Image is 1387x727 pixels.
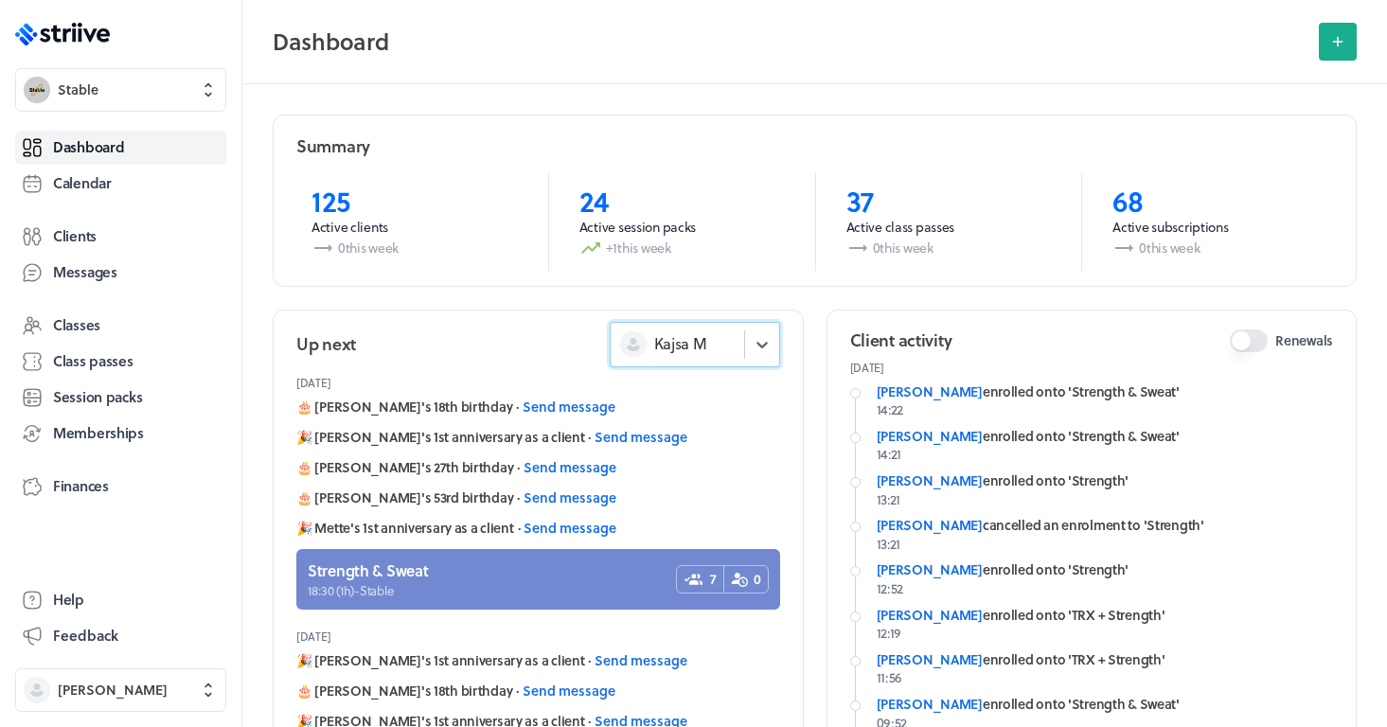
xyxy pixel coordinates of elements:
button: Send message [523,682,615,700]
p: 125 [311,184,518,218]
p: 0 this week [846,237,1052,259]
div: enrolled onto 'Strength & Sweat' [877,382,1334,401]
div: enrolled onto 'Strength' [877,560,1334,579]
a: [PERSON_NAME] [877,605,983,625]
span: Clients [53,226,97,246]
p: 12:19 [877,624,1334,643]
div: 🎂 [PERSON_NAME]'s 53rd birthday [296,488,780,507]
p: Active session packs [579,218,785,237]
a: [PERSON_NAME] [877,694,983,714]
span: Class passes [53,351,133,371]
a: Classes [15,309,226,343]
span: 7 [710,570,717,589]
div: 🎉 [PERSON_NAME]'s 1st anniversary as a client [296,651,780,670]
div: enrolled onto 'TRX + Strength' [877,606,1334,625]
div: enrolled onto 'Strength & Sweat' [877,427,1334,446]
span: Help [53,590,84,610]
p: 11:56 [877,668,1334,687]
div: 🎂 [PERSON_NAME]'s 27th birthday [296,458,780,477]
button: Send message [595,651,687,670]
p: 12:52 [877,579,1334,598]
span: · [588,428,591,447]
p: 13:21 [877,490,1334,509]
span: · [516,398,519,417]
div: 🎂 [PERSON_NAME]'s 18th birthday [296,682,780,700]
a: 68Active subscriptions0this week [1081,172,1348,271]
p: 0 this week [311,237,518,259]
h2: Summary [296,134,370,158]
p: 37 [846,184,1052,218]
span: Calendar [53,173,112,193]
a: [PERSON_NAME] [877,426,983,446]
img: Stable [24,77,50,103]
button: Send message [524,458,616,477]
p: [DATE] [850,360,1334,375]
span: [PERSON_NAME] [58,681,168,700]
span: Messages [53,262,117,282]
a: [PERSON_NAME] [877,649,983,669]
h2: Client activity [850,328,952,352]
button: Send message [523,398,615,417]
a: [PERSON_NAME] [877,470,983,490]
button: Send message [524,519,616,538]
div: enrolled onto 'Strength' [877,471,1334,490]
a: Clients [15,220,226,254]
span: Classes [53,315,100,335]
span: Session packs [53,387,142,407]
p: 13:21 [877,535,1334,554]
div: enrolled onto 'TRX + Strength' [877,650,1334,669]
h2: Dashboard [273,23,1307,61]
div: 🎂 [PERSON_NAME]'s 18th birthday [296,398,780,417]
span: Renewals [1275,331,1333,350]
span: Memberships [53,423,144,443]
div: cancelled an enrolment to 'Strength' [877,516,1334,535]
p: Active class passes [846,218,1052,237]
a: Memberships [15,417,226,451]
a: 37Active class passes0this week [815,172,1082,271]
a: 24Active session packs+1this week [548,172,815,271]
button: Renewals [1230,329,1268,352]
p: 24 [579,184,785,218]
p: 0 this week [1112,237,1318,259]
button: StableStable [15,68,226,112]
p: +1 this week [579,237,785,259]
span: · [516,682,519,700]
header: [DATE] [296,621,780,651]
button: [PERSON_NAME] [15,668,226,712]
p: 14:21 [877,445,1334,464]
p: 68 [1112,184,1318,218]
div: 🎉 Mette's 1st anniversary as a client [296,519,780,538]
span: Finances [53,476,109,496]
p: Active subscriptions [1112,218,1318,237]
a: [PERSON_NAME] [877,559,983,579]
span: Dashboard [53,137,124,157]
a: Finances [15,470,226,504]
a: [PERSON_NAME] [877,381,983,401]
span: · [588,651,591,670]
div: enrolled onto 'Strength & Sweat' [877,695,1334,714]
span: Kajsa M [654,333,707,354]
button: Send message [524,488,616,507]
header: [DATE] [296,367,780,398]
a: [PERSON_NAME] [877,515,983,535]
a: Messages [15,256,226,290]
p: Active clients [311,218,518,237]
a: 125Active clients0this week [281,172,548,271]
span: · [517,458,520,477]
span: Feedback [53,626,118,646]
span: · [517,488,520,507]
a: Calendar [15,167,226,201]
span: · [518,519,521,538]
a: Class passes [15,345,226,379]
a: Dashboard [15,131,226,165]
span: 0 [754,570,761,589]
span: Stable [58,80,98,99]
p: 14:22 [877,400,1334,419]
h2: Up next [296,332,356,356]
div: 🎉 [PERSON_NAME]'s 1st anniversary as a client [296,428,780,447]
a: Help [15,583,226,617]
button: Send message [595,428,687,447]
button: Feedback [15,619,226,653]
a: Session packs [15,381,226,415]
